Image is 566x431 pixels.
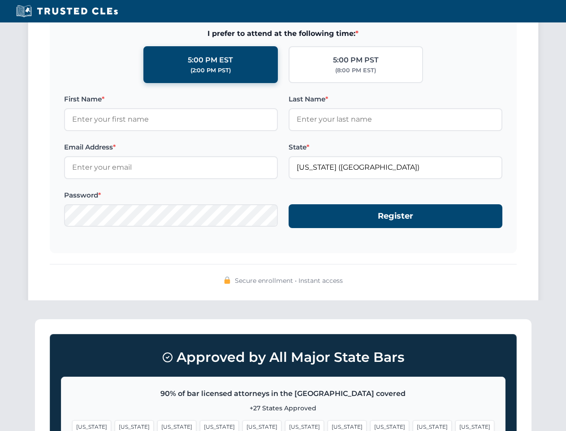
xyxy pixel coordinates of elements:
[64,94,278,105] label: First Name
[13,4,121,18] img: Trusted CLEs
[64,156,278,179] input: Enter your email
[64,28,502,40] span: I prefer to attend at the following time:
[61,345,506,369] h3: Approved by All Major State Bars
[289,142,502,153] label: State
[224,277,231,284] img: 🔒
[64,190,278,201] label: Password
[72,403,494,413] p: +27 States Approved
[289,156,502,179] input: Florida (FL)
[289,204,502,228] button: Register
[64,108,278,131] input: Enter your first name
[190,66,231,75] div: (2:00 PM PST)
[64,142,278,153] label: Email Address
[72,388,494,400] p: 90% of bar licensed attorneys in the [GEOGRAPHIC_DATA] covered
[235,276,343,286] span: Secure enrollment • Instant access
[333,54,379,66] div: 5:00 PM PST
[335,66,376,75] div: (8:00 PM EST)
[289,94,502,105] label: Last Name
[289,108,502,131] input: Enter your last name
[188,54,233,66] div: 5:00 PM EST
